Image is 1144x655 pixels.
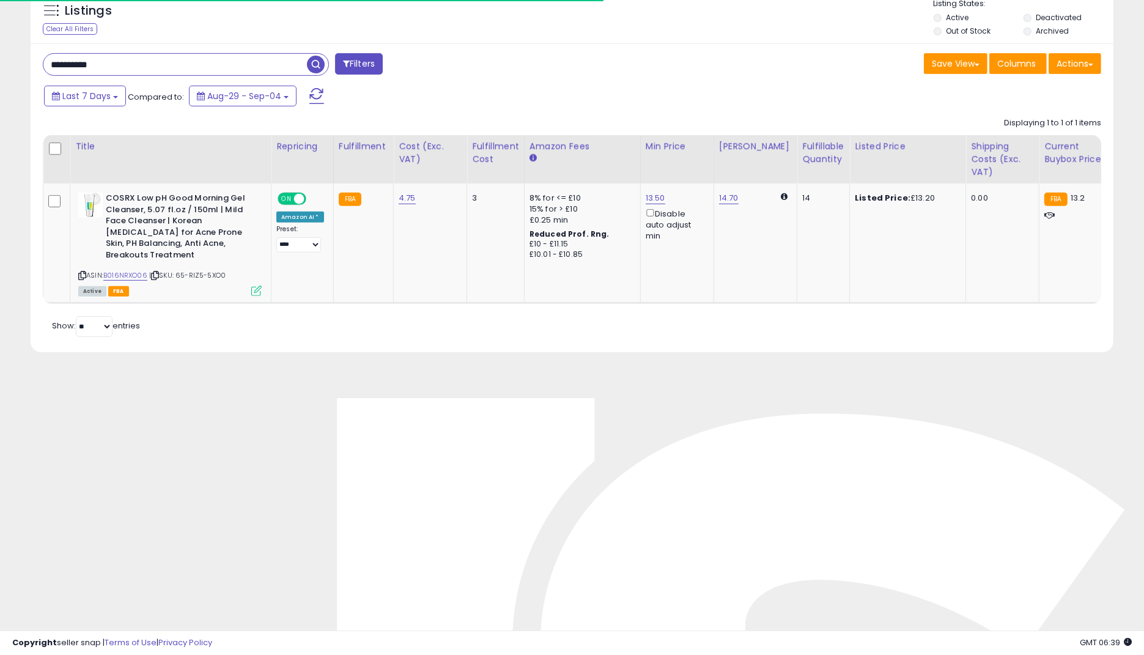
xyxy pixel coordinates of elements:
small: FBA [1044,193,1067,206]
div: Current Buybox Price [1044,140,1107,166]
button: Save View [924,53,987,74]
div: 3 [472,193,515,204]
a: 4.75 [399,192,416,204]
a: 14.70 [719,192,739,204]
div: ASIN: [78,193,262,295]
span: OFF [304,194,324,204]
div: Disable auto adjust min [646,207,704,242]
i: Calculated using Dynamic Max Price. [781,193,788,201]
span: Compared to: [128,91,184,103]
label: Deactivated [1036,12,1082,23]
small: FBA [339,193,361,206]
div: 15% for > £10 [530,204,631,215]
div: Amazon Fees [530,140,635,153]
small: Amazon Fees. [530,153,537,164]
a: 13.50 [646,192,665,204]
div: Amazon AI * [276,212,324,223]
div: Listed Price [855,140,961,153]
h5: Listings [65,2,112,20]
div: £10 - £11.15 [530,239,631,250]
span: ON [279,194,294,204]
button: Aug-29 - Sep-04 [189,86,297,106]
span: 13.2 [1071,192,1085,204]
div: Title [75,140,266,153]
div: Fulfillment Cost [472,140,519,166]
span: Show: entries [52,320,140,331]
b: Reduced Prof. Rng. [530,229,610,239]
a: B016NRXO06 [103,270,147,281]
div: [PERSON_NAME] [719,140,792,153]
span: Aug-29 - Sep-04 [207,90,281,102]
span: Last 7 Days [62,90,111,102]
div: 14 [802,193,840,204]
div: Fulfillable Quantity [802,140,844,166]
div: Repricing [276,140,328,153]
div: 8% for <= £10 [530,193,631,204]
div: 0.00 [971,193,1030,204]
div: £13.20 [855,193,956,204]
div: Cost (Exc. VAT) [399,140,462,166]
label: Out of Stock [946,26,991,36]
span: All listings currently available for purchase on Amazon [78,286,106,297]
button: Last 7 Days [44,86,126,106]
span: | SKU: 65-RIZ5-5XO0 [149,270,226,280]
div: Shipping Costs (Exc. VAT) [971,140,1034,179]
label: Active [946,12,969,23]
div: Min Price [646,140,709,153]
img: 31jSFIvh2TS._SL40_.jpg [78,193,103,217]
div: Preset: [276,225,324,253]
button: Columns [989,53,1047,74]
b: COSRX Low pH Good Morning Gel Cleanser, 5.07 fl.oz / 150ml | Mild Face Cleanser | Korean [MEDICAL... [106,193,254,264]
span: Columns [997,57,1036,70]
div: £10.01 - £10.85 [530,250,631,260]
div: £0.25 min [530,215,631,226]
b: Listed Price: [855,192,910,204]
div: Fulfillment [339,140,388,153]
span: FBA [108,286,129,297]
div: Clear All Filters [43,23,97,35]
button: Filters [335,53,383,75]
div: Displaying 1 to 1 of 1 items [1004,117,1101,129]
button: Actions [1049,53,1101,74]
label: Archived [1036,26,1069,36]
